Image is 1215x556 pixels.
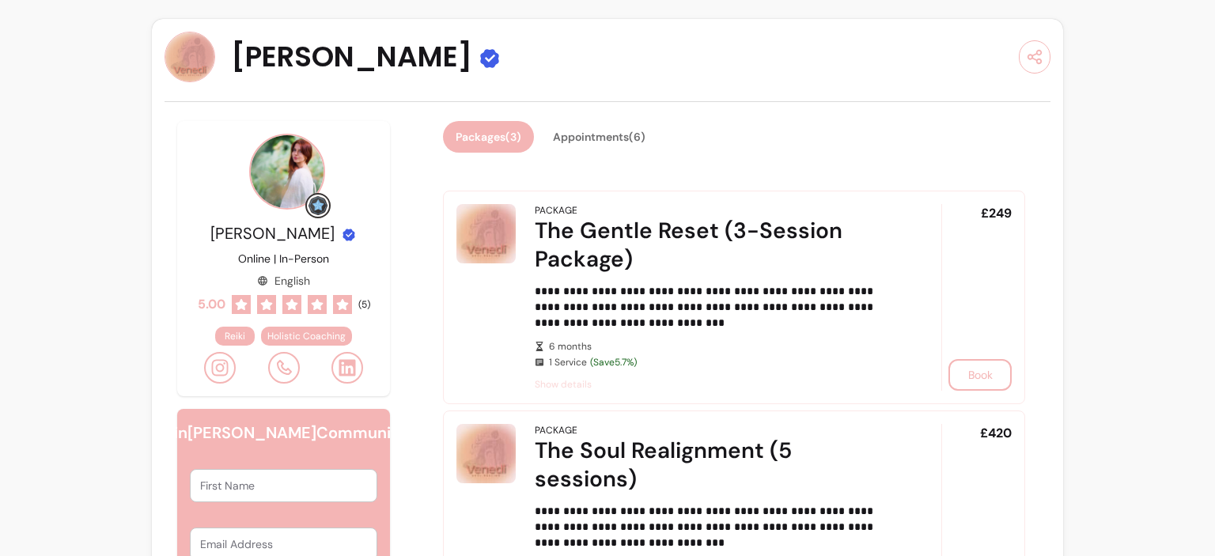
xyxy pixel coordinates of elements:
[540,121,658,153] button: Appointments(6)
[238,251,329,267] p: Online | In-Person
[549,340,897,353] span: 6 months
[590,356,637,369] span: (Save 5.7 %)
[225,330,245,342] span: Reiki
[358,298,370,311] span: ( 5 )
[535,217,897,274] div: The Gentle Reset (3-Session Package)
[535,378,897,391] span: Show details
[200,478,367,494] input: First Name
[165,32,215,82] img: Provider image
[249,134,325,210] img: Provider image
[257,273,310,289] div: English
[156,422,411,444] h6: Join [PERSON_NAME] Community!
[443,121,534,153] button: Packages(3)
[456,424,516,483] img: The Soul Realignment (5 sessions)
[200,536,367,552] input: Email Address
[231,41,472,73] span: [PERSON_NAME]
[535,424,577,437] div: Package
[535,437,897,494] div: The Soul Realignment (5 sessions)
[941,204,1012,391] div: £249
[535,204,577,217] div: Package
[267,330,346,342] span: Holistic Coaching
[198,295,225,314] span: 5.00
[210,223,335,244] span: [PERSON_NAME]
[456,204,516,263] img: The Gentle Reset (3-Session Package)
[948,359,1012,391] button: Book
[308,196,327,215] img: Grow
[549,356,897,369] span: 1 Service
